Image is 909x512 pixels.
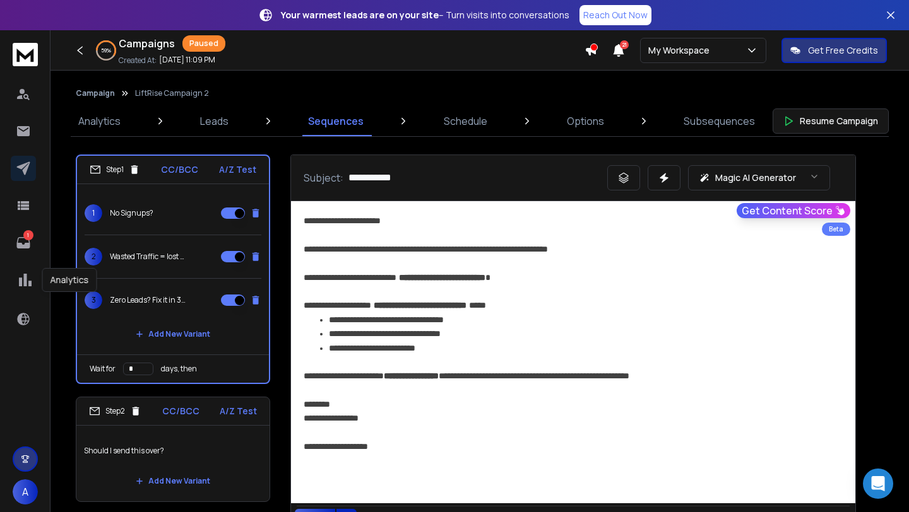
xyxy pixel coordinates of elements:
[119,36,175,51] h1: Campaigns
[76,154,270,384] li: Step1CC/BCCA/Z Test1No Signups?2Wasted Traffic = lost money3Zero Leads? Fix it in 3minsAdd New Va...
[684,113,755,129] p: Subsequences
[13,479,38,504] button: A
[119,55,157,66] p: Created At:
[101,47,111,54] p: 59 %
[85,248,102,265] span: 2
[162,405,199,417] p: CC/BCC
[126,322,220,347] button: Add New Variant
[304,170,343,185] p: Subject:
[193,106,236,136] a: Leads
[110,208,153,218] p: No Signups?
[281,9,569,21] p: – Turn visits into conversations
[436,106,495,136] a: Schedule
[688,165,830,190] button: Magic AI Generator
[110,295,191,305] p: Zero Leads? Fix it in 3mins
[444,113,487,129] p: Schedule
[90,364,116,374] p: Wait for
[161,163,198,176] p: CC/BCC
[559,106,612,136] a: Options
[676,106,763,136] a: Subsequences
[71,106,128,136] a: Analytics
[200,113,229,129] p: Leads
[78,113,121,129] p: Analytics
[89,405,141,417] div: Step 2
[182,35,225,52] div: Paused
[13,43,38,66] img: logo
[863,468,893,499] div: Open Intercom Messenger
[308,113,364,129] p: Sequences
[715,172,796,184] p: Magic AI Generator
[808,44,878,57] p: Get Free Credits
[773,108,889,134] button: Resume Campaign
[281,9,439,21] strong: Your warmest leads are on your site
[76,88,115,98] button: Campaign
[583,9,648,21] p: Reach Out Now
[567,113,604,129] p: Options
[159,55,215,65] p: [DATE] 11:09 PM
[135,88,209,98] p: LiftRise Campaign 2
[76,397,270,502] li: Step2CC/BCCA/Z TestShould I send this over?Add New Variant
[110,252,191,262] p: Wasted Traffic = lost money
[737,203,850,218] button: Get Content Score
[579,5,651,25] a: Reach Out Now
[85,204,102,222] span: 1
[126,468,220,494] button: Add New Variant
[161,364,197,374] p: days, then
[219,163,256,176] p: A/Z Test
[42,268,97,292] div: Analytics
[84,433,262,468] p: Should I send this over?
[90,164,140,175] div: Step 1
[11,230,36,255] a: 1
[220,405,257,417] p: A/Z Test
[648,44,715,57] p: My Workspace
[781,38,887,63] button: Get Free Credits
[620,40,629,49] span: 21
[822,223,850,236] div: Beta
[300,106,371,136] a: Sequences
[23,230,33,240] p: 1
[85,291,102,309] span: 3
